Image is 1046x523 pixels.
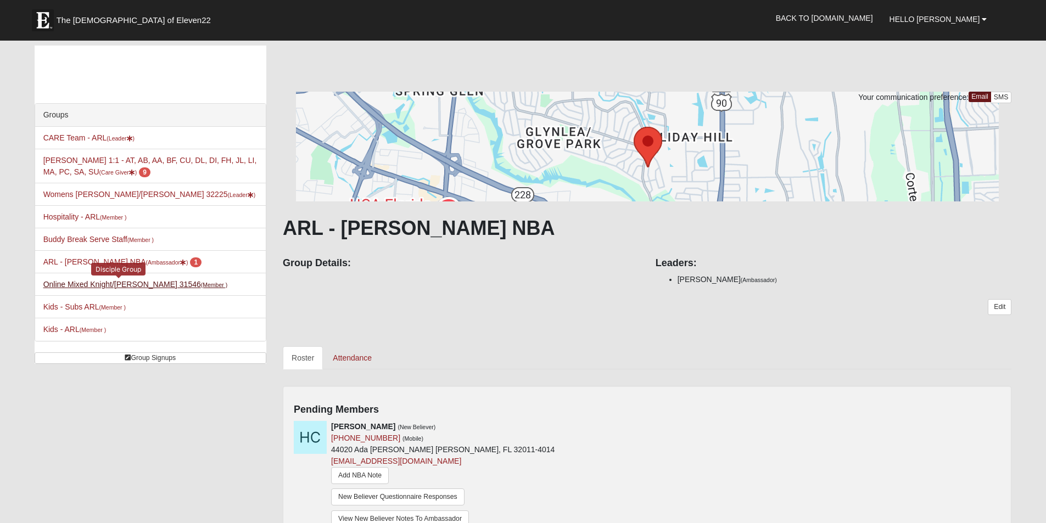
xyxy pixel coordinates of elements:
a: Group Signups [35,352,266,364]
a: CARE Team - ARL(Leader) [43,133,135,142]
small: (Ambassador ) [146,259,188,266]
span: Your communication preference: [858,93,969,102]
a: [PERSON_NAME] 1:1 - AT, AB, AA, BF, CU, DL, DI, FH, JL, LI, MA, PC, SA, SU(Care Giver) 9 [43,156,257,176]
a: Online Mixed Knight/[PERSON_NAME] 31546(Member ) [43,280,228,289]
small: (Member ) [127,237,154,243]
span: number of pending members [190,257,202,267]
a: ARL - [PERSON_NAME] NBA(Ambassador) 1 [43,257,202,266]
small: (New Believer) [398,424,435,430]
small: (Leader ) [227,192,255,198]
div: Groups [35,104,266,127]
small: (Care Giver ) [99,169,137,176]
span: Hello [PERSON_NAME] [890,15,980,24]
a: SMS [991,92,1012,103]
small: (Member ) [100,214,126,221]
h4: Group Details: [283,257,639,269]
strong: [PERSON_NAME] [331,422,395,431]
a: Womens [PERSON_NAME]/[PERSON_NAME] 32225(Leader) [43,190,256,199]
small: (Member ) [201,282,227,288]
a: Buddy Break Serve Staff(Member ) [43,235,154,244]
span: number of pending members [139,167,150,177]
a: Add NBA Note [331,467,389,484]
a: New Believer Questionnaire Responses [331,488,465,505]
a: [PHONE_NUMBER] [331,434,400,442]
a: Email [969,92,991,102]
h4: Leaders: [656,257,1012,269]
small: (Leader ) [107,135,135,142]
a: The [DEMOGRAPHIC_DATA] of Eleven22 [26,4,246,31]
a: [EMAIL_ADDRESS][DOMAIN_NAME] [331,457,461,465]
h4: Pending Members [294,404,1000,416]
small: (Ambassador) [741,277,777,283]
a: Hello [PERSON_NAME] [881,5,995,33]
span: The [DEMOGRAPHIC_DATA] of Eleven22 [57,15,211,26]
a: Roster [283,346,323,369]
small: (Member ) [80,327,106,333]
a: Attendance [324,346,381,369]
small: (Mobile) [402,435,423,442]
a: Kids - ARL(Member ) [43,325,107,334]
a: Back to [DOMAIN_NAME] [768,4,881,32]
a: Kids - Subs ARL(Member ) [43,302,126,311]
a: Hospitality - ARL(Member ) [43,212,127,221]
h1: ARL - [PERSON_NAME] NBA [283,216,1011,240]
small: (Member ) [99,304,126,311]
a: Edit [988,299,1011,315]
div: Disciple Group [91,263,146,275]
img: Eleven22 logo [32,9,54,31]
li: [PERSON_NAME] [678,274,1012,285]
